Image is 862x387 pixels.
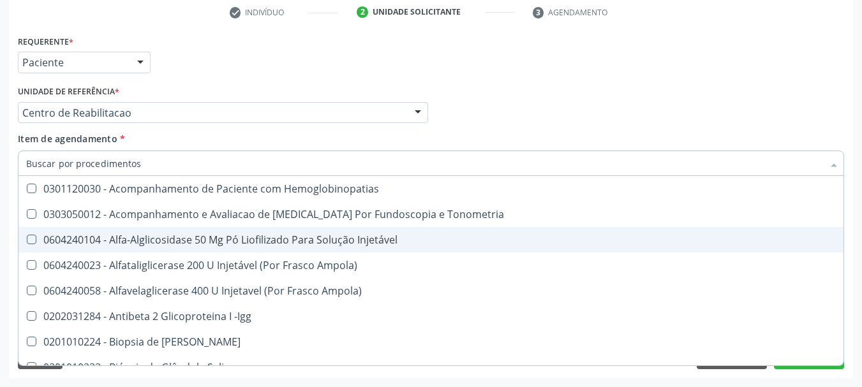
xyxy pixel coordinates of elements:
div: 0301120030 - Acompanhamento de Paciente com Hemoglobinopatias [26,184,836,194]
div: 0604240023 - Alfataliglicerase 200 U Injetável (Por Frasco Ampola) [26,260,836,270]
span: Centro de Reabilitacao [22,106,402,119]
label: Requerente [18,32,73,52]
div: 2 [357,6,368,18]
span: Item de agendamento [18,133,117,145]
span: Paciente [22,56,124,69]
label: Unidade de referência [18,82,119,102]
div: 0201010232 - Biópsia de Glândula Salivar [26,362,836,372]
div: 0202031284 - Antibeta 2 Glicoproteina I -Igg [26,311,836,321]
div: 0201010224 - Biopsia de [PERSON_NAME] [26,337,836,347]
div: 0604240104 - Alfa-Alglicosidase 50 Mg Pó Liofilizado Para Solução Injetável [26,235,836,245]
div: 0303050012 - Acompanhamento e Avaliacao de [MEDICAL_DATA] Por Fundoscopia e Tonometria [26,209,836,219]
input: Buscar por procedimentos [26,150,823,176]
div: Unidade solicitante [373,6,461,18]
div: 0604240058 - Alfavelaglicerase 400 U Injetavel (Por Frasco Ampola) [26,286,836,296]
